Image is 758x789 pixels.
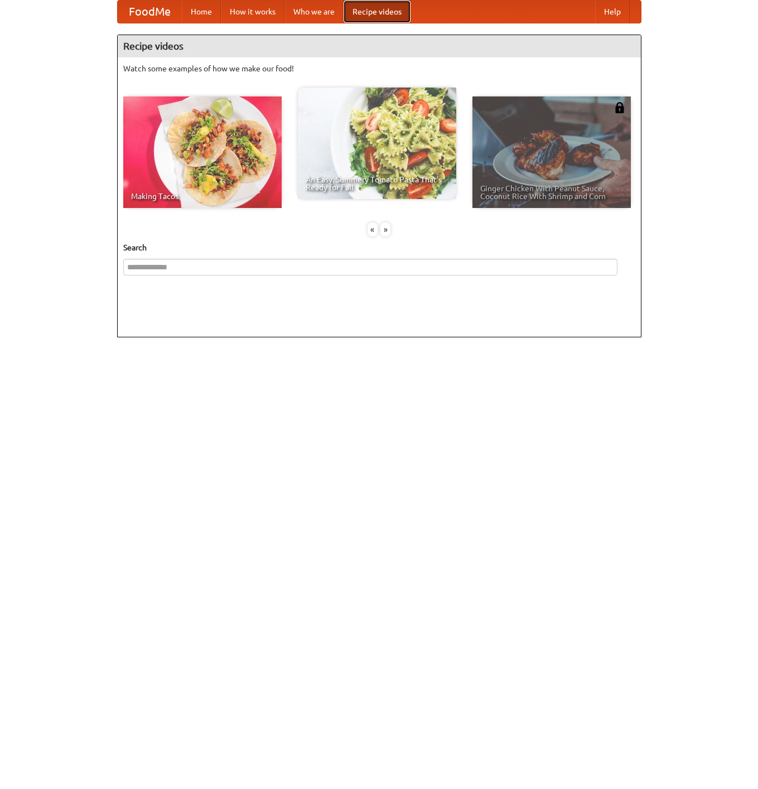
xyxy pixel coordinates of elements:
img: 483408.png [614,102,625,113]
h4: Recipe videos [118,35,641,57]
a: Help [595,1,630,23]
a: Making Tacos [123,96,282,208]
span: An Easy, Summery Tomato Pasta That's Ready for Fall [306,176,448,191]
a: How it works [221,1,284,23]
a: An Easy, Summery Tomato Pasta That's Ready for Fall [298,88,456,199]
a: Recipe videos [344,1,411,23]
p: Watch some examples of how we make our food! [123,63,635,74]
a: Who we are [284,1,344,23]
h5: Search [123,242,635,253]
div: » [380,222,390,236]
div: « [368,222,378,236]
a: FoodMe [118,1,182,23]
a: Home [182,1,221,23]
span: Making Tacos [131,192,274,200]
